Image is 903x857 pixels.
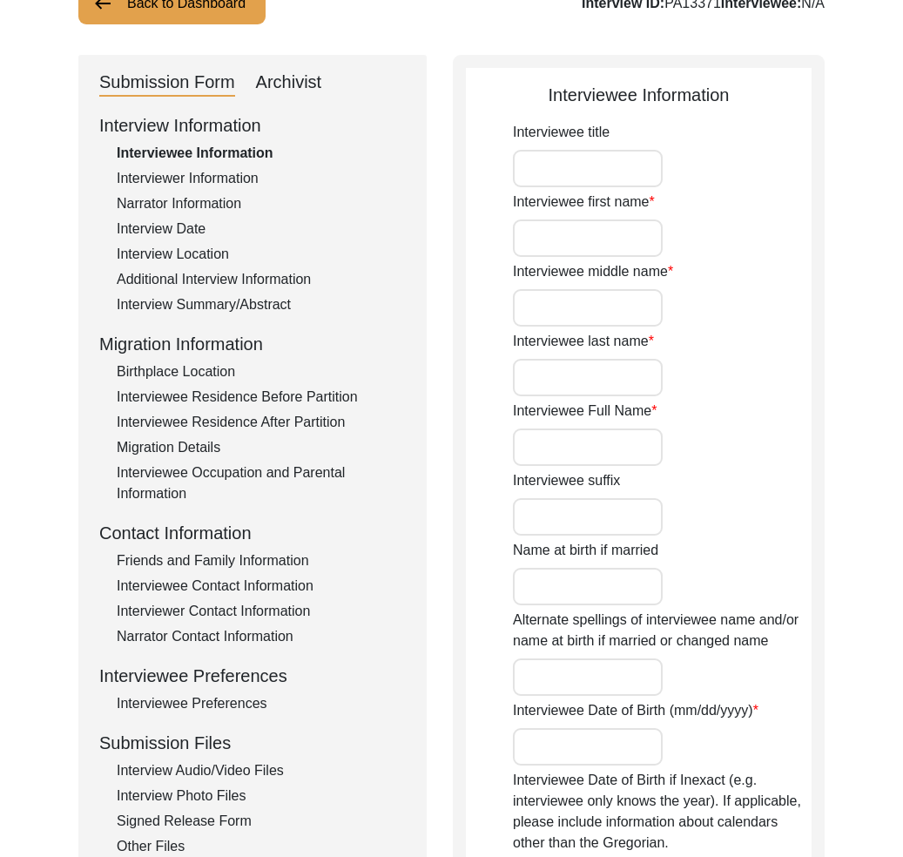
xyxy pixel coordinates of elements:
div: Interview Summary/Abstract [117,294,406,315]
div: Interviewee Contact Information [117,576,406,597]
div: Interviewer Contact Information [117,601,406,622]
label: Name at birth if married [513,540,658,561]
label: Interviewee Date of Birth (mm/dd/yyyy) [513,700,758,721]
div: Interview Location [117,244,406,265]
label: Interviewee middle name [513,261,673,282]
div: Narrator Information [117,193,406,214]
div: Interviewee Residence Before Partition [117,387,406,408]
div: Interviewee Residence After Partition [117,412,406,433]
div: Interviewee Information [117,143,406,164]
div: Migration Information [99,331,406,357]
label: Interviewee suffix [513,470,620,491]
div: Contact Information [99,520,406,546]
div: Signed Release Form [117,811,406,832]
div: Interviewee Preferences [117,693,406,714]
div: Birthplace Location [117,361,406,382]
div: Interview Information [99,112,406,138]
div: Other Files [117,836,406,857]
div: Migration Details [117,437,406,458]
div: Interviewee Occupation and Parental Information [117,462,406,504]
label: Alternate spellings of interviewee name and/or name at birth if married or changed name [513,610,812,651]
div: Interviewer Information [117,168,406,189]
label: Interviewee last name [513,331,654,352]
div: Interview Photo Files [117,786,406,806]
div: Additional Interview Information [117,269,406,290]
label: Interviewee title [513,122,610,143]
div: Submission Files [99,730,406,756]
label: Interviewee first name [513,192,655,213]
div: Friends and Family Information [117,550,406,571]
label: Interviewee Full Name [513,401,657,422]
div: Interview Audio/Video Files [117,760,406,781]
div: Narrator Contact Information [117,626,406,647]
div: Interviewee Preferences [99,663,406,689]
div: Interview Date [117,219,406,240]
div: Interviewee Information [466,82,812,108]
div: Submission Form [99,69,235,97]
div: Archivist [256,69,322,97]
label: Interviewee Date of Birth if Inexact (e.g. interviewee only knows the year). If applicable, pleas... [513,770,812,854]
